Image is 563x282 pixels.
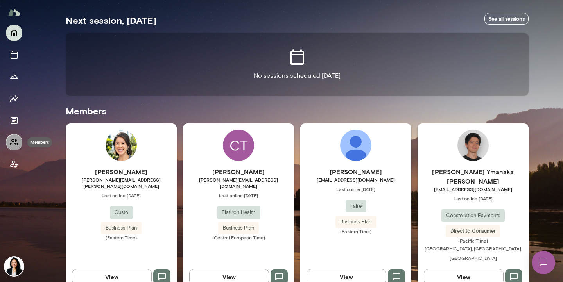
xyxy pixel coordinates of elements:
span: Flatiron Health [217,209,260,216]
img: Monica Aggarwal [5,257,23,276]
img: Luke Bjerring [340,130,371,161]
span: Last online [DATE] [418,195,529,202]
span: [GEOGRAPHIC_DATA], [GEOGRAPHIC_DATA], [GEOGRAPHIC_DATA] [425,246,522,261]
span: (Eastern Time) [300,228,411,234]
button: Insights [6,91,22,106]
h6: [PERSON_NAME] [183,167,294,177]
h5: Members [66,105,529,117]
span: Faire [346,202,366,210]
span: Business Plan [218,224,259,232]
span: [EMAIL_ADDRESS][DOMAIN_NAME] [300,177,411,183]
span: (Central European Time) [183,234,294,241]
span: (Pacific Time) [418,237,529,244]
button: Growth Plan [6,69,22,84]
img: Mento [8,5,20,20]
span: Last online [DATE] [300,186,411,192]
button: Members [6,134,22,150]
button: Client app [6,156,22,172]
span: Constellation Payments [441,212,505,220]
h6: [PERSON_NAME] [66,167,177,177]
span: Gusto [110,209,133,216]
span: [PERSON_NAME][EMAIL_ADDRESS][DOMAIN_NAME] [183,177,294,189]
img: Mateus Ymanaka Barretto [457,130,489,161]
a: See all sessions [484,13,529,25]
span: Last online [DATE] [66,192,177,198]
div: Members [27,137,52,147]
span: [EMAIL_ADDRESS][DOMAIN_NAME] [418,186,529,192]
span: Business Plan [101,224,142,232]
button: Home [6,25,22,41]
span: Direct to Consumer [446,227,500,235]
button: Documents [6,112,22,128]
h6: [PERSON_NAME] Ymanaka [PERSON_NAME] [418,167,529,186]
span: [PERSON_NAME][EMAIL_ADDRESS][PERSON_NAME][DOMAIN_NAME] [66,177,177,189]
div: CT [223,130,254,161]
span: (Eastern Time) [66,234,177,241]
p: No sessions scheduled [DATE] [254,71,341,80]
button: Sessions [6,47,22,62]
span: Business Plan [335,218,376,226]
span: Last online [DATE] [183,192,294,198]
img: Amanda Lin [106,130,137,161]
h6: [PERSON_NAME] [300,167,411,177]
h5: Next session, [DATE] [66,14,156,27]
